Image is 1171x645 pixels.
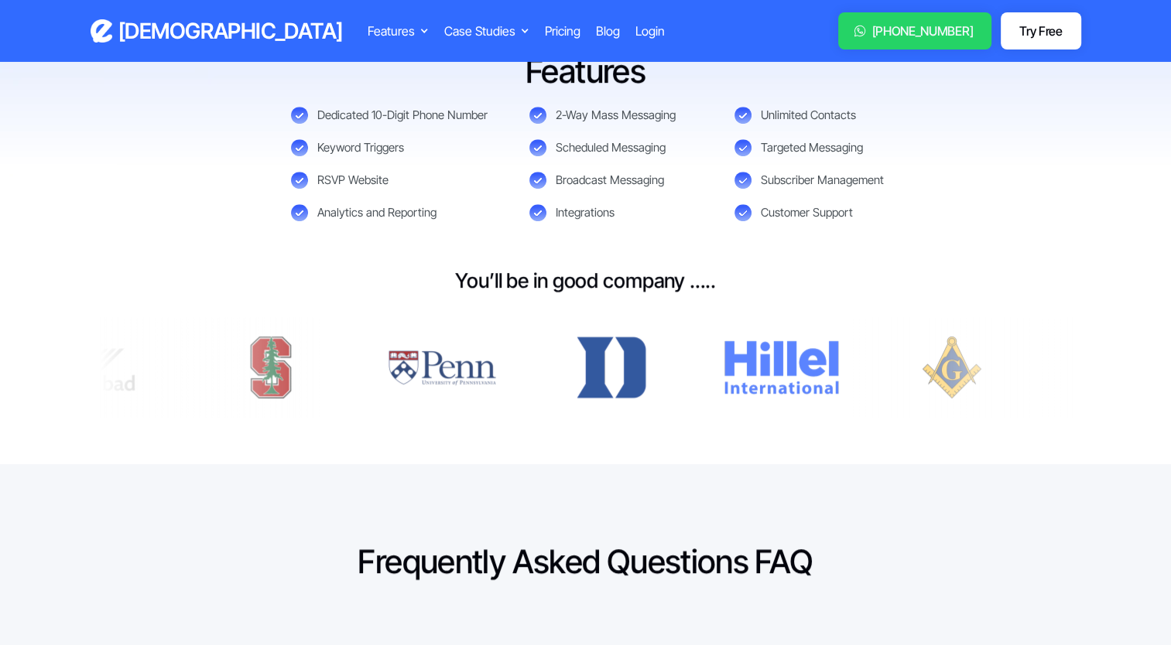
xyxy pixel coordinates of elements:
div: Analytics and Reporting [317,205,437,220]
a: home [91,18,343,45]
div: Case Studies [444,22,515,40]
div: RSVP Website [317,172,389,188]
h3: Features [329,51,842,92]
h3: [DEMOGRAPHIC_DATA] [118,18,343,45]
div: Scheduled Messaging [556,140,666,155]
h5: You’ll be in good company ….. [455,268,715,294]
a: Blog [596,22,620,40]
div: Features [368,22,429,40]
div: [PHONE_NUMBER] [872,22,974,40]
div: Case Studies [444,22,529,40]
div: Subscriber Management [761,172,884,188]
h2: Frequently Asked Questions FAQ [358,541,813,582]
div: Customer Support [761,205,853,220]
div: Targeted Messaging [761,140,863,155]
div: Keyword Triggers [317,140,404,155]
a: [PHONE_NUMBER] [838,12,992,49]
div: Integrations [556,205,615,220]
div: Unlimited Contacts [761,107,856,123]
a: Try Free [1001,12,1080,49]
a: Login [635,22,665,40]
div: 2-Way Mass Messaging [556,107,676,123]
div: Dedicated 10-Digit Phone Number [317,107,488,123]
div: Features [368,22,415,40]
div: Broadcast Messaging [556,172,664,188]
a: Pricing [545,22,580,40]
